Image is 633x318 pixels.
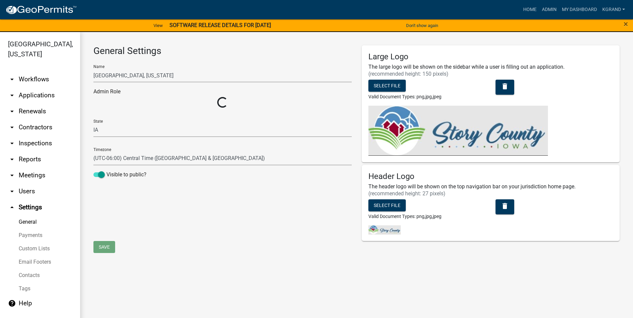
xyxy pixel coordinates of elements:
i: arrow_drop_down [8,91,16,99]
a: Home [521,3,539,16]
i: delete [501,202,509,210]
i: arrow_drop_down [8,139,16,147]
i: arrow_drop_up [8,203,16,211]
i: arrow_drop_down [8,75,16,83]
button: Save [93,241,115,253]
span: Save [99,244,110,250]
i: arrow_drop_down [8,123,16,131]
i: arrow_drop_down [8,155,16,163]
label: Admin Role [93,89,120,94]
h6: (recommended height: 150 pixels) [368,71,613,77]
a: My Dashboard [559,3,600,16]
img: jurisdiction header logo [368,225,401,234]
button: delete [496,199,514,214]
h6: (recommended height: 27 pixels) [368,190,613,197]
span: × [624,19,628,29]
span: Valid Document Types: png,jpg,jpeg [368,94,441,99]
h6: The large logo will be shown on the sidebar while a user is filling out an application. [368,64,613,70]
i: arrow_drop_down [8,107,16,115]
a: View [151,20,166,31]
img: jurisdiction logo [368,106,548,156]
button: Select file [368,199,406,211]
button: Close [624,20,628,28]
h3: General Settings [93,45,352,57]
h6: The header logo will be shown on the top navigation bar on your jurisdiction home page. [368,183,613,190]
button: delete [496,80,514,95]
i: arrow_drop_down [8,187,16,195]
button: Select file [368,80,406,92]
i: delete [501,82,509,90]
i: help [8,299,16,307]
span: Valid Document Types: png,jpg,jpeg [368,214,441,219]
label: Visible to public? [93,171,146,179]
h5: Header Logo [368,172,613,181]
a: KGRAND [600,3,628,16]
button: Don't show again [403,20,441,31]
strong: SOFTWARE RELEASE DETAILS FOR [DATE] [170,22,271,28]
h5: Large Logo [368,52,613,62]
a: Admin [539,3,559,16]
i: arrow_drop_down [8,171,16,179]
